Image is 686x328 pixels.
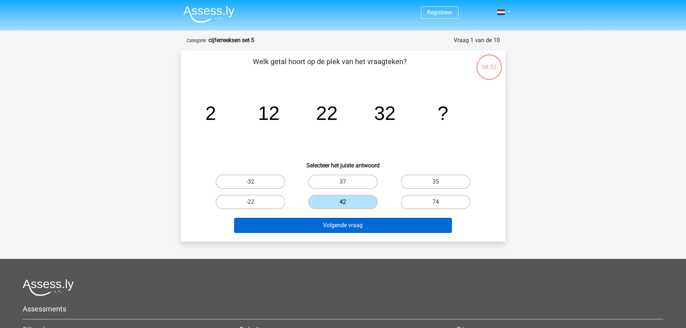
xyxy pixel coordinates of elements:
[209,37,254,44] strong: cijferreeksen set 5
[308,175,378,189] label: 37
[427,9,452,16] a: Registreer
[205,102,216,124] tspan: 2
[476,54,503,72] div: 08:52
[216,195,285,209] label: -22
[454,36,500,45] div: Vraag 1 van de 10
[401,175,470,189] label: 35
[374,102,395,124] tspan: 32
[23,279,74,296] img: Assessly logo
[192,156,494,169] h6: Selecteer het juiste antwoord
[234,218,452,233] button: Volgende vraag
[308,195,378,209] label: 42
[187,38,207,43] small: Categorie:
[401,195,470,209] label: 74
[216,175,285,189] label: -32
[258,102,279,124] tspan: 12
[316,102,337,124] tspan: 22
[23,305,663,313] h5: Assessments
[438,102,448,124] tspan: ?
[192,56,467,78] p: Welk getal hoort op de plek van het vraagteken?
[183,6,234,23] img: Assessly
